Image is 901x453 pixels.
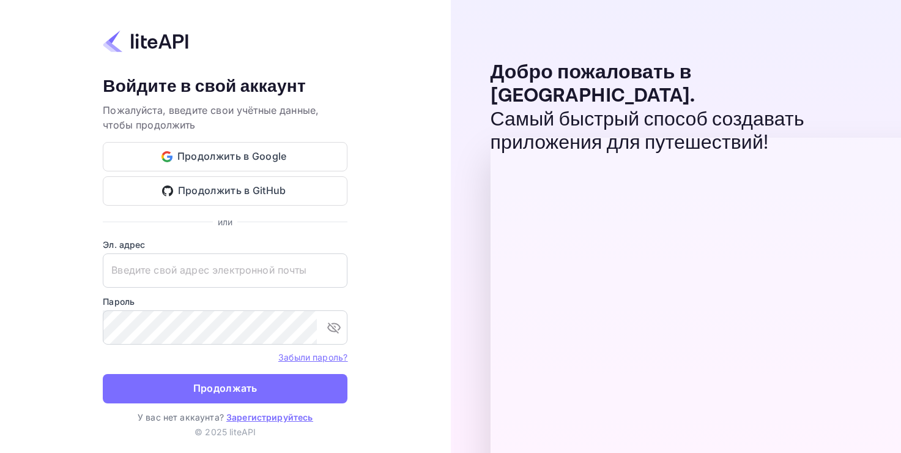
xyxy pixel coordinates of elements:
a: Забыли пароль? [278,351,347,363]
button: переключить видимость пароля [322,315,346,340]
ya-tr-span: или [218,217,232,227]
input: Введите свой адрес электронной почты [103,253,347,288]
button: Продолжить в GitHub [103,176,347,206]
ya-tr-span: Продолжать [193,380,258,397]
button: Продолжить в Google [103,142,347,171]
ya-tr-span: Пожалуйста, введите свои учётные данные, чтобы продолжить [103,104,319,131]
ya-tr-span: Эл. адрес [103,239,145,250]
ya-tr-span: Забыли пароль? [278,352,347,362]
ya-tr-span: Продолжить в Google [177,148,287,165]
ya-tr-span: Добро пожаловать в [GEOGRAPHIC_DATA]. [491,60,695,108]
button: Продолжать [103,374,347,403]
ya-tr-span: У вас нет аккаунта? [138,412,224,422]
a: Зарегистрируйтесь [226,412,313,422]
ya-tr-span: Войдите в свой аккаунт [103,75,306,98]
ya-tr-span: Пароль [103,296,135,307]
ya-tr-span: Продолжить в GitHub [178,182,286,199]
img: liteapi [103,29,188,53]
ya-tr-span: Самый быстрый способ создавать приложения для путешествий! [491,107,804,155]
ya-tr-span: © 2025 liteAPI [195,427,256,437]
